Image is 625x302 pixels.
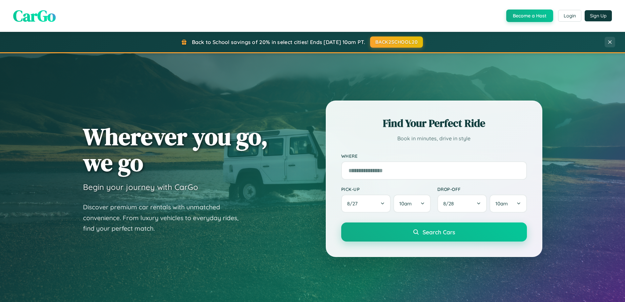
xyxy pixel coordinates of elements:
label: Drop-off [437,186,527,192]
p: Book in minutes, drive in style [341,134,527,143]
h3: Begin your journey with CarGo [83,182,198,192]
button: 8/28 [437,195,487,213]
button: Sign Up [585,10,612,21]
span: 10am [495,200,508,207]
span: Search Cars [423,228,455,236]
label: Pick-up [341,186,431,192]
span: 8 / 27 [347,200,361,207]
button: Become a Host [506,10,553,22]
h1: Wherever you go, we go [83,124,268,175]
span: Back to School savings of 20% in select cities! Ends [DATE] 10am PT. [192,39,365,45]
span: 10am [399,200,412,207]
h2: Find Your Perfect Ride [341,116,527,130]
button: 8/27 [341,195,391,213]
span: 8 / 28 [443,200,457,207]
button: Search Cars [341,222,527,242]
button: BACK2SCHOOL20 [370,36,423,48]
button: Login [558,10,581,22]
p: Discover premium car rentals with unmatched convenience. From luxury vehicles to everyday rides, ... [83,202,247,234]
label: Where [341,153,527,159]
span: CarGo [13,5,56,27]
button: 10am [490,195,527,213]
button: 10am [393,195,430,213]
